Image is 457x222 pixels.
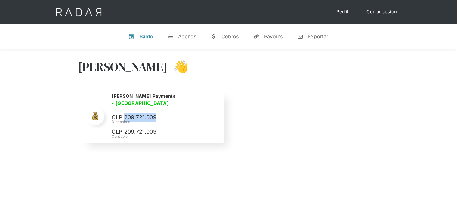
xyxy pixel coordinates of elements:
[78,59,168,74] h3: [PERSON_NAME]
[221,33,239,39] div: Cobros
[112,113,202,122] p: CLP 209.721.009
[129,33,135,39] div: v
[112,93,175,99] h2: [PERSON_NAME] Payments
[178,33,196,39] div: Abonos
[167,33,173,39] div: t
[253,33,259,39] div: y
[112,128,202,136] p: CLP 209.721.009
[361,6,403,18] a: Cerrar sesión
[297,33,303,39] div: n
[112,119,216,125] div: Disponible
[308,33,328,39] div: Exportar
[112,134,216,139] div: Contable
[330,6,355,18] a: Perfil
[112,100,169,107] h3: • [GEOGRAPHIC_DATA]
[140,33,153,39] div: Saldo
[211,33,217,39] div: w
[167,59,188,74] h3: 👋
[264,33,283,39] div: Payouts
